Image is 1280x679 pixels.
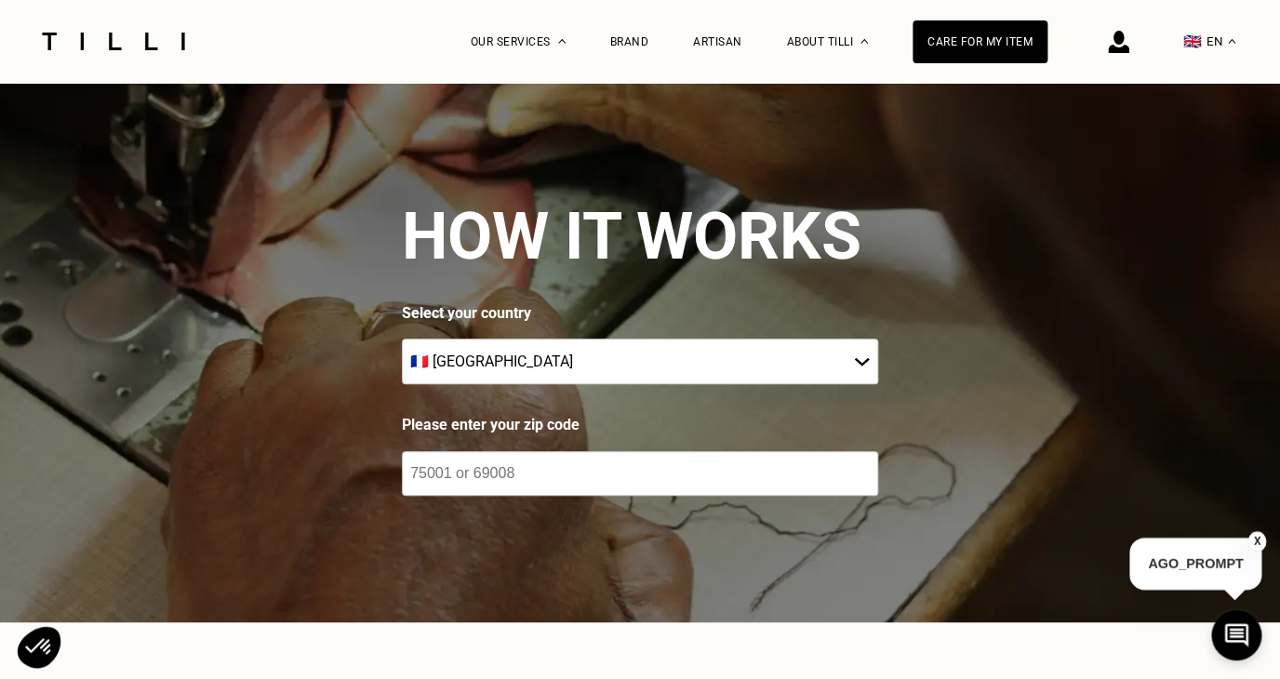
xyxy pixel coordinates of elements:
img: login icon [1108,31,1129,53]
img: Tilli seamstress service logo [35,33,192,50]
a: Brand [610,35,649,48]
a: Artisan [693,35,742,48]
label: Please enter your zip code [402,414,878,436]
p: AGO_PROMPT [1129,538,1261,590]
img: Dropdown menu [558,39,566,44]
button: X [1247,531,1266,552]
p: Select your country [402,304,878,322]
a: Care for my item [913,20,1047,63]
h2: How it works [402,198,861,274]
img: menu déroulant [1228,39,1235,44]
span: 🇬🇧 [1183,33,1202,50]
input: 75001 or 69008 [402,451,878,496]
img: About dropdown menu [860,39,868,44]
